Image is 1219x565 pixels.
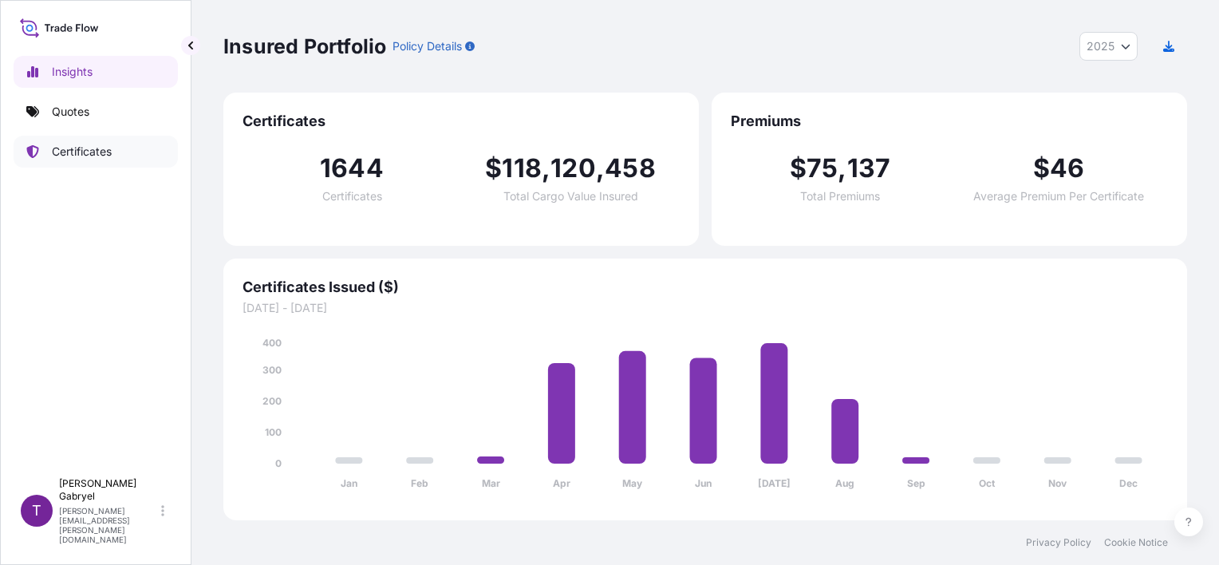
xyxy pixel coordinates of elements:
tspan: Sep [907,477,925,489]
a: Insights [14,56,178,88]
p: Policy Details [393,38,462,54]
a: Certificates [14,136,178,168]
span: , [542,156,550,181]
tspan: [DATE] [758,477,791,489]
tspan: Apr [553,477,570,489]
tspan: Jun [695,477,712,489]
button: Year Selector [1079,32,1138,61]
tspan: Jan [341,477,357,489]
span: , [596,156,605,181]
span: 46 [1050,156,1084,181]
a: Privacy Policy [1026,536,1091,549]
tspan: Feb [411,477,428,489]
p: Quotes [52,104,89,120]
span: 75 [807,156,838,181]
p: [PERSON_NAME] Gabryel [59,477,158,503]
span: 1644 [320,156,384,181]
span: Certificates [322,191,382,202]
tspan: 100 [265,426,282,438]
tspan: Nov [1048,477,1067,489]
span: 2025 [1087,38,1114,54]
p: Insured Portfolio [223,34,386,59]
tspan: Aug [835,477,854,489]
span: 137 [847,156,891,181]
span: 120 [550,156,596,181]
tspan: Dec [1119,477,1138,489]
p: [PERSON_NAME][EMAIL_ADDRESS][PERSON_NAME][DOMAIN_NAME] [59,506,158,544]
tspan: 400 [262,337,282,349]
span: [DATE] - [DATE] [243,300,1168,316]
tspan: Mar [482,477,500,489]
span: $ [790,156,807,181]
tspan: May [622,477,643,489]
span: Certificates [243,112,680,131]
tspan: 300 [262,364,282,376]
span: Certificates Issued ($) [243,278,1168,297]
tspan: 200 [262,395,282,407]
span: T [32,503,41,519]
span: 458 [605,156,656,181]
tspan: Oct [979,477,996,489]
p: Certificates [52,144,112,160]
a: Quotes [14,96,178,128]
span: $ [1033,156,1050,181]
a: Cookie Notice [1104,536,1168,549]
span: , [838,156,846,181]
tspan: 0 [275,457,282,469]
span: Total Premiums [800,191,880,202]
span: Premiums [731,112,1168,131]
span: Average Premium Per Certificate [973,191,1144,202]
p: Insights [52,64,93,80]
span: 118 [502,156,542,181]
span: $ [485,156,502,181]
span: Total Cargo Value Insured [503,191,638,202]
